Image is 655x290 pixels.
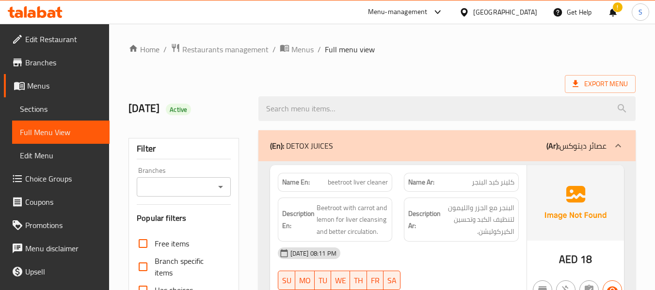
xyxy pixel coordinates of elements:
[128,43,636,56] nav: breadcrumb
[182,44,269,55] span: Restaurants management
[527,165,624,241] img: Ae5nvW7+0k+MAAAAAElFTkSuQmCC
[25,33,102,45] span: Edit Restaurant
[408,177,434,187] strong: Name Ar:
[27,80,102,92] span: Menus
[473,7,537,17] div: [GEOGRAPHIC_DATA]
[128,44,160,55] a: Home
[272,44,276,55] li: /
[128,101,246,116] h2: [DATE]
[325,44,375,55] span: Full menu view
[258,96,636,121] input: search
[25,243,102,254] span: Menu disclaimer
[4,167,110,190] a: Choice Groups
[472,177,514,187] span: كلينر كبد البنجر
[383,271,400,290] button: SA
[354,274,363,288] span: TH
[368,6,428,18] div: Menu-management
[4,51,110,74] a: Branches
[137,213,230,224] h3: Popular filters
[317,202,388,238] span: Beetroot with carrot and lemon for liver cleansing and better circulation.
[12,97,110,121] a: Sections
[443,202,514,238] span: البنجر مع الجزر والليمون لتنظيف الكبد وتحسين الكيركوليشن.
[4,28,110,51] a: Edit Restaurant
[4,74,110,97] a: Menus
[371,274,380,288] span: FR
[25,196,102,208] span: Coupons
[295,271,315,290] button: MO
[278,271,295,290] button: SU
[282,274,291,288] span: SU
[639,7,642,17] span: S
[270,138,284,153] b: (En):
[171,43,269,56] a: Restaurants management
[20,126,102,138] span: Full Menu View
[546,138,559,153] b: (Ar):
[287,249,340,258] span: [DATE] 08:11 PM
[335,274,346,288] span: WE
[291,44,314,55] span: Menus
[408,208,441,231] strong: Description Ar:
[565,75,636,93] span: Export Menu
[25,173,102,184] span: Choice Groups
[20,150,102,161] span: Edit Menu
[328,177,388,187] span: beetroot liver cleaner
[20,103,102,115] span: Sections
[4,260,110,283] a: Upsell
[166,104,191,115] div: Active
[258,130,636,161] div: (En): DETOX JUICES(Ar):عصائر ديتوكس
[331,271,350,290] button: WE
[270,140,333,152] p: DETOX JUICES
[4,190,110,214] a: Coupons
[559,250,578,269] span: AED
[387,274,397,288] span: SA
[282,208,315,231] strong: Description En:
[155,255,223,278] span: Branch specific items
[214,180,227,194] button: Open
[25,57,102,68] span: Branches
[367,271,383,290] button: FR
[166,105,191,114] span: Active
[137,138,230,159] div: Filter
[580,250,592,269] span: 18
[25,266,102,277] span: Upsell
[163,44,167,55] li: /
[315,271,331,290] button: TU
[319,274,327,288] span: TU
[280,43,314,56] a: Menus
[4,237,110,260] a: Menu disclaimer
[155,238,189,249] span: Free items
[318,44,321,55] li: /
[299,274,311,288] span: MO
[25,219,102,231] span: Promotions
[4,214,110,237] a: Promotions
[546,140,607,152] p: عصائر ديتوكس
[573,78,628,90] span: Export Menu
[12,144,110,167] a: Edit Menu
[12,121,110,144] a: Full Menu View
[350,271,367,290] button: TH
[282,177,310,187] strong: Name En:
